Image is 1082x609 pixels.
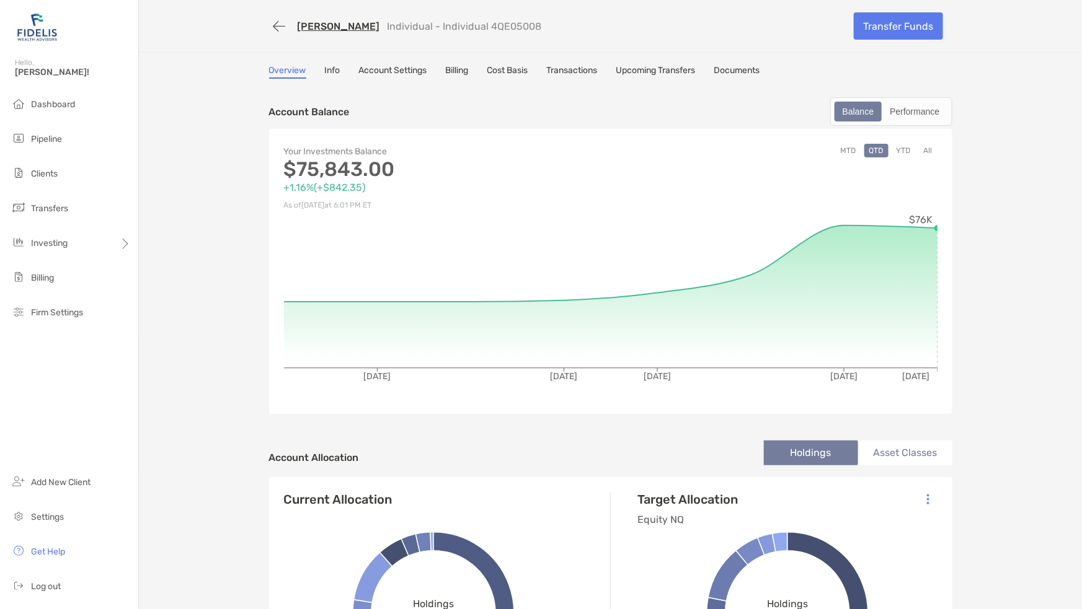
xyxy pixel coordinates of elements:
span: Pipeline [31,134,62,144]
button: MTD [836,144,861,157]
div: Performance [883,103,946,120]
p: Individual - Individual 4QE05008 [388,20,542,32]
a: Billing [446,65,469,79]
tspan: [DATE] [550,371,577,382]
img: firm-settings icon [11,304,26,319]
tspan: $76K [909,214,933,226]
img: Icon List Menu [927,494,929,505]
span: Billing [31,273,54,283]
img: add_new_client icon [11,474,26,489]
p: As of [DATE] at 6:01 PM ET [284,198,611,213]
img: clients icon [11,165,26,180]
h4: Account Allocation [269,452,359,463]
span: [PERSON_NAME]! [15,67,131,77]
span: Investing [31,238,68,248]
button: All [919,144,938,157]
span: Get Help [31,546,65,557]
span: Log out [31,581,61,592]
a: Upcoming Transfers [616,65,696,79]
span: Firm Settings [31,307,83,318]
span: Settings [31,512,64,522]
div: segmented control [830,97,952,126]
tspan: [DATE] [830,371,858,382]
a: Account Settings [359,65,427,79]
img: get-help icon [11,543,26,558]
img: dashboard icon [11,96,26,111]
a: Transactions [547,65,598,79]
a: Overview [269,65,306,79]
a: Cost Basis [487,65,528,79]
tspan: [DATE] [902,371,929,382]
h4: Target Allocation [638,492,738,507]
span: Add New Client [31,477,91,488]
h4: Current Allocation [284,492,392,507]
p: +1.16% ( +$842.35 ) [284,180,611,195]
img: billing icon [11,269,26,284]
p: Your Investments Balance [284,144,611,159]
img: settings icon [11,509,26,524]
button: YTD [892,144,916,157]
img: transfers icon [11,200,26,215]
li: Asset Classes [858,440,952,465]
img: logout icon [11,578,26,593]
a: Documents [714,65,760,79]
tspan: [DATE] [363,371,391,382]
span: Dashboard [31,99,75,110]
p: Account Balance [269,104,350,120]
a: [PERSON_NAME] [298,20,380,32]
span: Clients [31,169,58,179]
p: Equity NQ [638,512,738,527]
a: Transfer Funds [854,12,943,40]
p: $75,843.00 [284,162,611,177]
img: Zoe Logo [15,5,60,50]
button: QTD [864,144,889,157]
span: Transfers [31,203,68,214]
a: Info [325,65,340,79]
li: Holdings [764,440,858,465]
img: pipeline icon [11,131,26,146]
tspan: [DATE] [644,371,671,382]
img: investing icon [11,235,26,250]
div: Balance [836,103,881,120]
